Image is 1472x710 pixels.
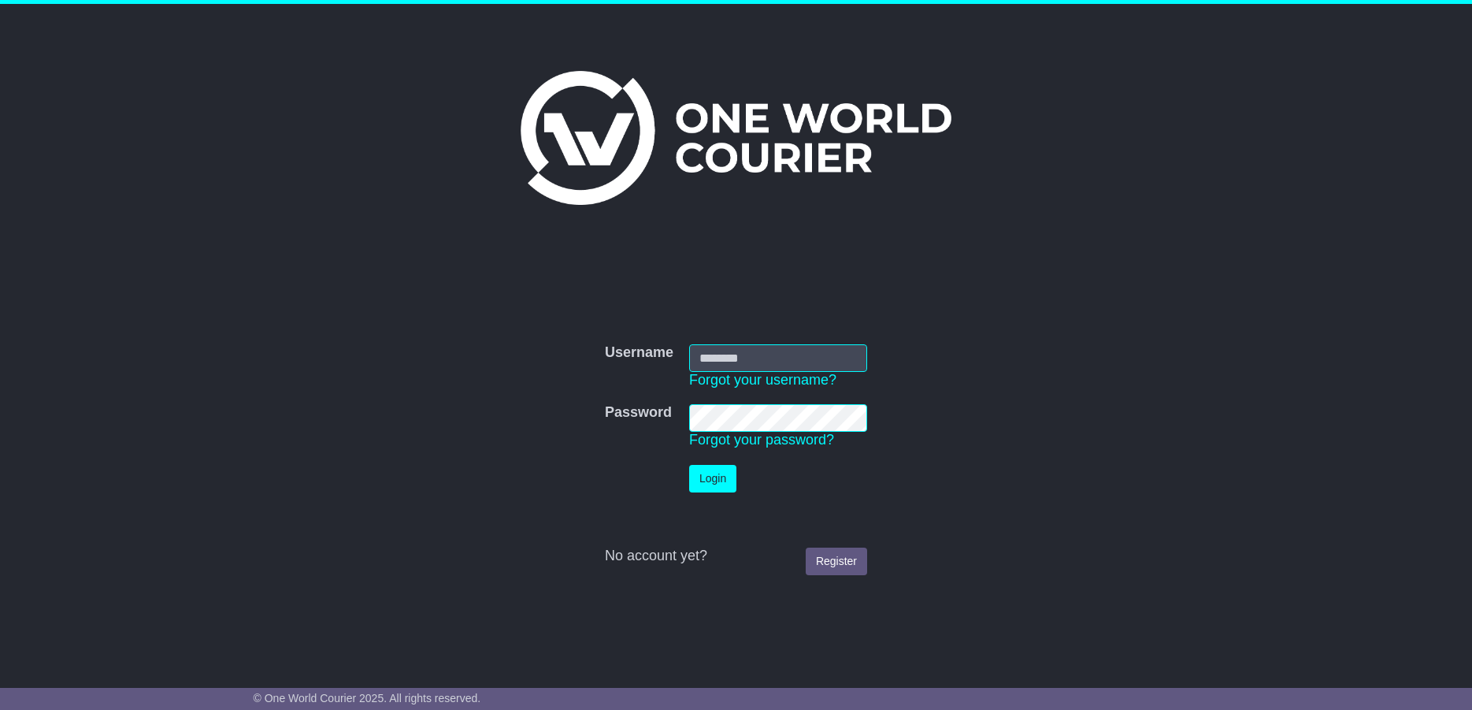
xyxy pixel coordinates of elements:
div: No account yet? [605,548,867,565]
span: © One World Courier 2025. All rights reserved. [254,692,481,704]
a: Register [806,548,867,575]
label: Password [605,404,672,422]
a: Forgot your password? [689,432,834,448]
a: Forgot your username? [689,372,836,388]
button: Login [689,465,736,493]
label: Username [605,344,673,362]
img: One World [521,71,951,205]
